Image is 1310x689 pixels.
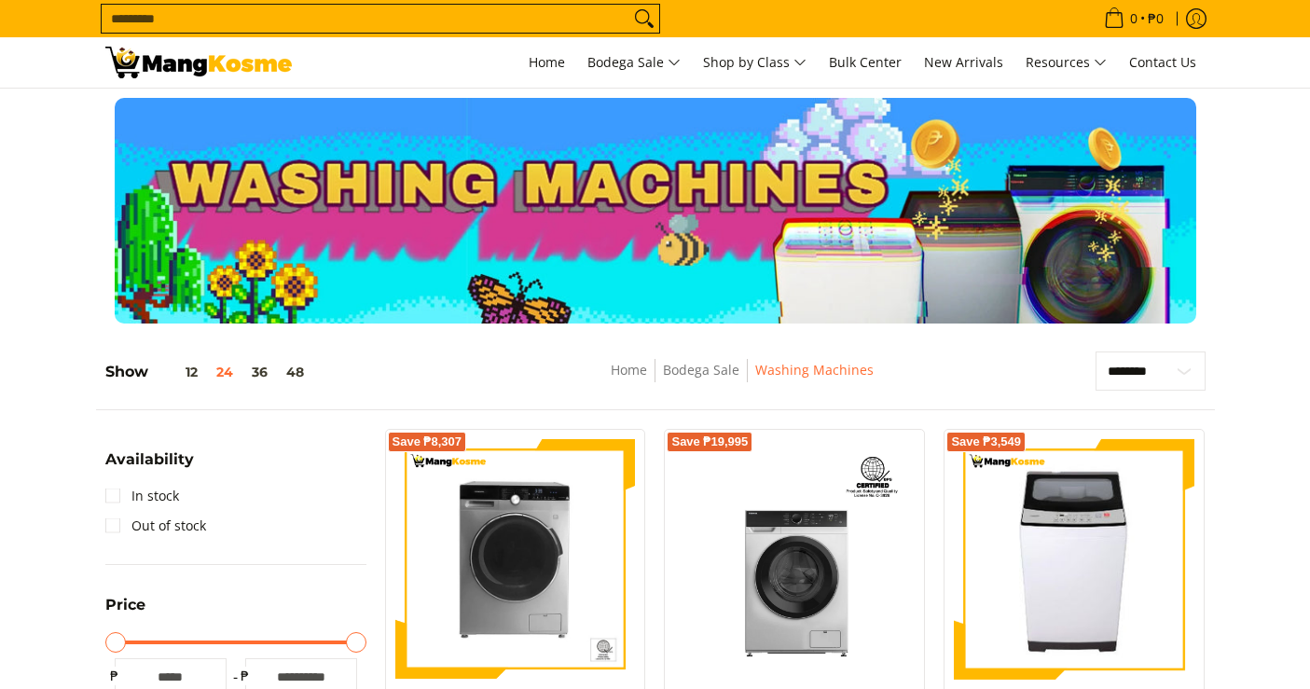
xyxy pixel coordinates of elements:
button: Search [629,5,659,33]
img: Toshiba 10.5 KG Front Load Inverter Washing Machine (Class A) [674,439,915,680]
a: Contact Us [1120,37,1206,88]
span: Resources [1026,51,1107,75]
a: New Arrivals [915,37,1013,88]
a: Out of stock [105,511,206,541]
img: Condura 10 KG Front Load Combo Inverter Washing Machine (Premium) [395,439,636,680]
span: Save ₱8,307 [393,436,462,448]
span: ₱0 [1145,12,1166,25]
span: Shop by Class [703,51,807,75]
button: 48 [277,365,313,379]
span: Save ₱3,549 [951,436,1021,448]
span: Home [529,53,565,71]
a: Washing Machines [755,361,874,379]
summary: Open [105,452,194,481]
img: Washing Machines l Mang Kosme: Home Appliances Warehouse Sale Partner [105,47,292,78]
a: Bulk Center [820,37,911,88]
a: Bodega Sale [663,361,739,379]
span: Contact Us [1129,53,1196,71]
h5: Show [105,363,313,381]
a: Home [611,361,647,379]
span: Availability [105,452,194,467]
summary: Open [105,598,145,627]
span: Save ₱19,995 [671,436,748,448]
button: 24 [207,365,242,379]
a: Home [519,37,574,88]
span: Bodega Sale [587,51,681,75]
span: Price [105,598,145,613]
button: 12 [148,365,207,379]
button: 36 [242,365,277,379]
nav: Main Menu [310,37,1206,88]
a: Bodega Sale [578,37,690,88]
span: 0 [1127,12,1140,25]
a: In stock [105,481,179,511]
span: New Arrivals [924,53,1003,71]
span: Bulk Center [829,53,902,71]
span: • [1098,8,1169,29]
img: condura-7.5kg-topload-non-inverter-washing-machine-class-c-full-view-mang-kosme [962,439,1188,680]
span: ₱ [236,667,255,685]
nav: Breadcrumbs [475,359,1009,401]
span: ₱ [105,667,124,685]
a: Shop by Class [694,37,816,88]
a: Resources [1016,37,1116,88]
